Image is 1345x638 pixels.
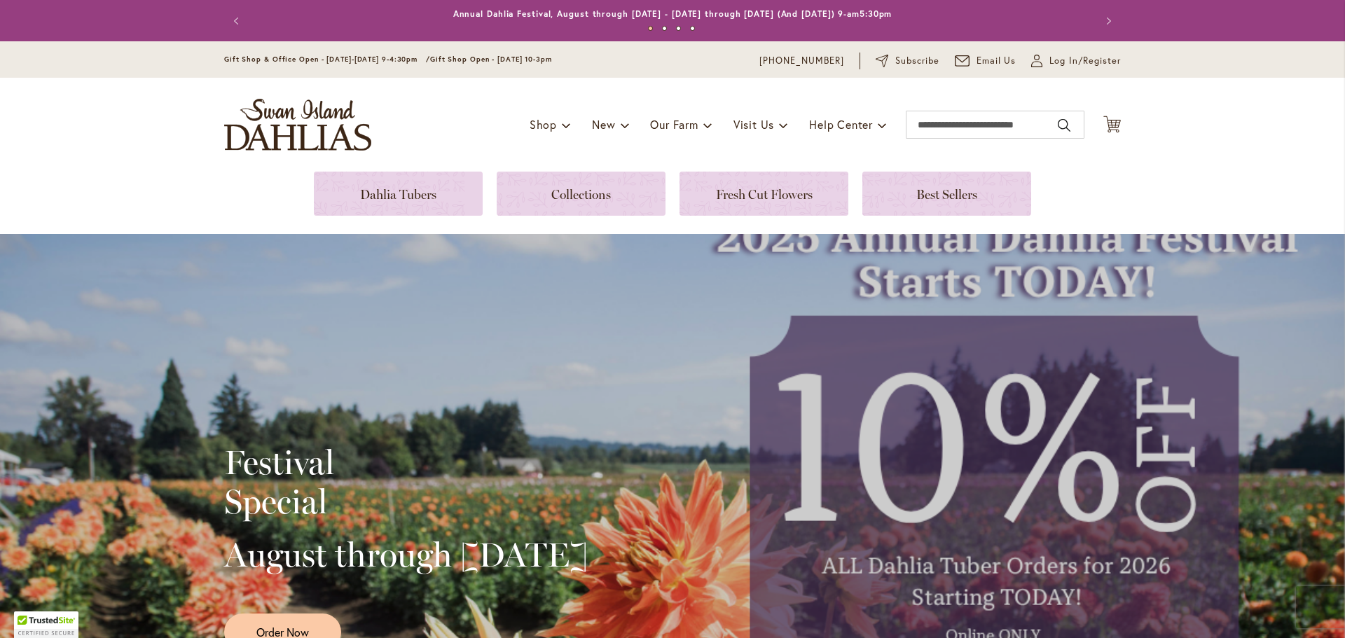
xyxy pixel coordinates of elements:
a: Subscribe [876,54,939,68]
h2: Festival Special [224,443,588,521]
button: 3 of 4 [676,26,681,31]
a: Email Us [955,54,1016,68]
span: Email Us [977,54,1016,68]
button: 4 of 4 [690,26,695,31]
a: [PHONE_NUMBER] [759,54,844,68]
span: New [592,117,615,132]
span: Log In/Register [1049,54,1121,68]
button: Previous [224,7,252,35]
span: Our Farm [650,117,698,132]
button: 1 of 4 [648,26,653,31]
a: store logo [224,99,371,151]
span: Shop [530,117,557,132]
span: Gift Shop Open - [DATE] 10-3pm [430,55,552,64]
a: Annual Dahlia Festival, August through [DATE] - [DATE] through [DATE] (And [DATE]) 9-am5:30pm [453,8,892,19]
h2: August through [DATE] [224,535,588,574]
span: Gift Shop & Office Open - [DATE]-[DATE] 9-4:30pm / [224,55,430,64]
span: Subscribe [895,54,939,68]
span: Visit Us [733,117,774,132]
a: Log In/Register [1031,54,1121,68]
div: TrustedSite Certified [14,611,78,638]
button: 2 of 4 [662,26,667,31]
span: Help Center [809,117,873,132]
button: Next [1093,7,1121,35]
